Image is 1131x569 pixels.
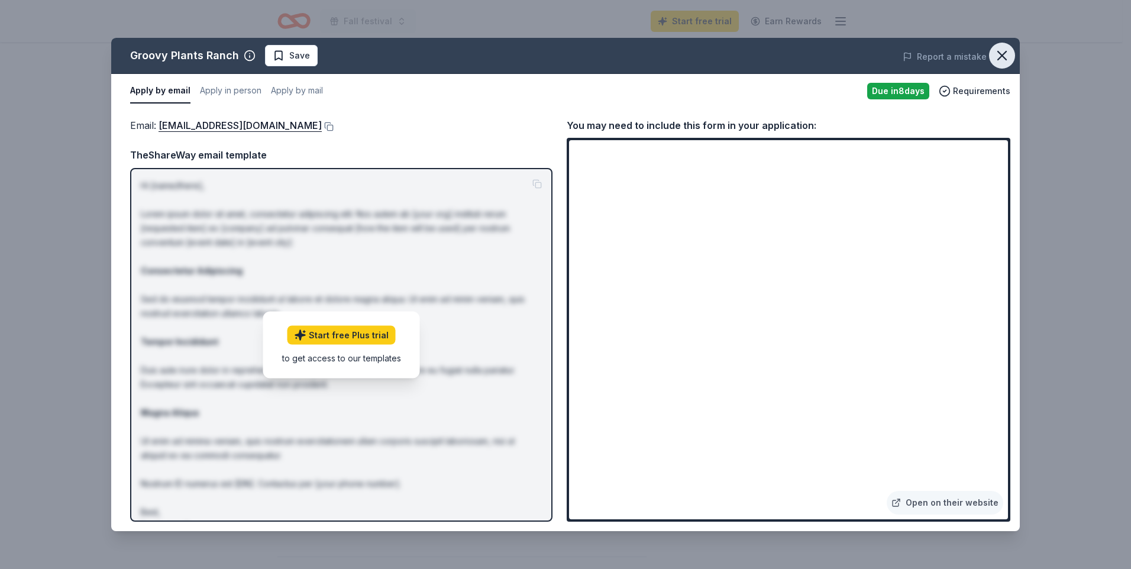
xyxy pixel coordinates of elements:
[141,408,199,418] strong: Magna Aliqua
[903,50,987,64] button: Report a mistake
[265,45,318,66] button: Save
[289,49,310,63] span: Save
[130,119,322,131] span: Email :
[567,118,1010,133] div: You may need to include this form in your application:
[287,325,396,344] a: Start free Plus trial
[130,79,190,104] button: Apply by email
[200,79,261,104] button: Apply in person
[159,118,322,133] a: [EMAIL_ADDRESS][DOMAIN_NAME]
[271,79,323,104] button: Apply by mail
[130,46,239,65] div: Groovy Plants Ranch
[130,147,552,163] div: TheShareWay email template
[141,266,243,276] strong: Consectetur Adipiscing
[282,351,401,364] div: to get access to our templates
[867,83,929,99] div: Due in 8 days
[939,84,1010,98] button: Requirements
[141,179,542,534] p: Hi [name/there], Lorem ipsum dolor sit amet, consectetur adipiscing elit. Nos autem ab [your org]...
[141,337,218,347] strong: Tempor Incididunt
[953,84,1010,98] span: Requirements
[887,491,1003,515] a: Open on their website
